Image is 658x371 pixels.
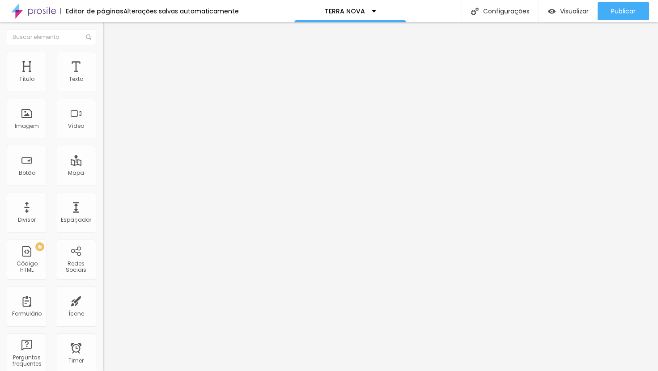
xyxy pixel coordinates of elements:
[598,2,649,20] button: Publicar
[18,217,36,223] div: Divisor
[69,76,83,82] div: Texto
[7,29,96,45] input: Buscar elemento
[58,261,93,274] div: Redes Sociais
[68,358,84,364] div: Timer
[61,217,91,223] div: Espaçador
[68,123,84,129] div: Vídeo
[471,8,479,15] img: Icone
[68,170,84,176] div: Mapa
[539,2,598,20] button: Visualizar
[548,8,556,15] img: view-1.svg
[19,76,34,82] div: Título
[15,123,39,129] div: Imagem
[12,311,42,317] div: Formulário
[123,8,239,14] div: Alterações salvas automaticamente
[9,261,44,274] div: Código HTML
[19,170,35,176] div: Botão
[86,34,91,40] img: Icone
[60,8,123,14] div: Editor de páginas
[68,311,84,317] div: Ícone
[9,354,44,367] div: Perguntas frequentes
[611,8,636,15] span: Publicar
[325,8,365,14] p: TERRA NOVA
[560,8,589,15] span: Visualizar
[103,22,658,371] iframe: Editor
